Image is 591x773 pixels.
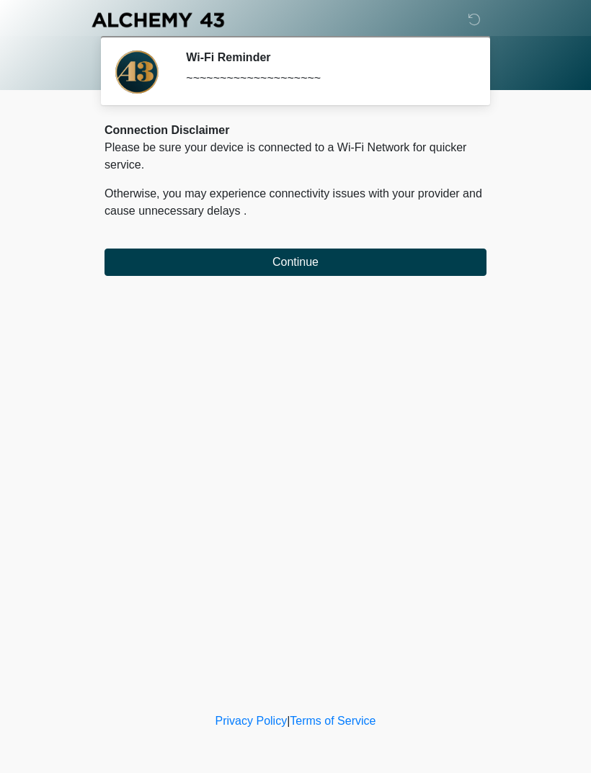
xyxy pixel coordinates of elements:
button: Continue [105,249,486,276]
p: Otherwise, you may experience connectivity issues with your provider and cause unnecessary delays . [105,185,486,220]
h2: Wi-Fi Reminder [186,50,465,64]
div: ~~~~~~~~~~~~~~~~~~~~ [186,70,465,87]
div: Connection Disclaimer [105,122,486,139]
a: Privacy Policy [215,715,288,727]
img: Agent Avatar [115,50,159,94]
img: Alchemy 43 Logo [90,11,226,29]
a: | [287,715,290,727]
a: Terms of Service [290,715,376,727]
p: Please be sure your device is connected to a Wi-Fi Network for quicker service. [105,139,486,174]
